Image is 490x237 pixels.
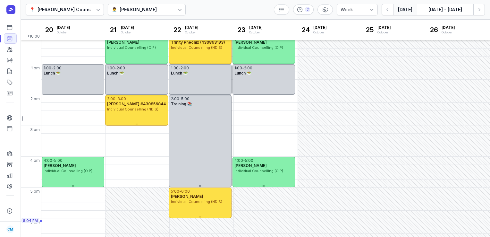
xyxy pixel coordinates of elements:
div: October [313,30,327,35]
div: 📍 [30,6,35,13]
div: 4:00 [44,158,52,163]
span: [PERSON_NAME] [234,40,267,45]
span: Lunch 🥗 [107,71,124,75]
button: [DATE] [393,4,417,15]
span: Lunch 🥗 [171,71,188,75]
div: October [249,30,263,35]
span: [PERSON_NAME] [171,194,203,199]
div: October [377,30,391,35]
div: 3:00 [117,96,126,101]
span: 1 pm [31,66,40,71]
div: 5:00 [181,96,190,101]
div: 1:00 [107,66,115,71]
div: - [52,158,54,163]
div: - [242,66,244,71]
div: October [442,30,455,35]
div: 21 [108,25,118,35]
div: 20 [44,25,54,35]
div: - [243,158,245,163]
div: 22 [172,25,182,35]
div: 24 [300,25,311,35]
div: October [185,30,199,35]
span: [DATE] [185,25,199,30]
div: - [179,66,181,71]
span: Individual Counselling (NDIS) [171,199,222,204]
div: 5:00 [171,189,179,194]
span: 2 pm [30,96,40,101]
div: 6:00 [181,189,190,194]
div: [PERSON_NAME] [120,6,157,13]
span: [PERSON_NAME] [44,163,76,168]
div: - [51,66,53,71]
span: [DATE] [121,25,134,30]
span: Individual Counselling (O.P) [234,45,283,50]
span: [PERSON_NAME] [107,40,139,45]
span: +10:00 [27,34,41,40]
span: [DATE] [377,25,391,30]
span: Lunch 🥗 [234,71,251,75]
button: [DATE] - [DATE] [417,4,473,15]
span: 4 pm [30,158,40,163]
span: Individual Counselling (O.P) [44,169,92,173]
div: 25 [365,25,375,35]
span: 6:04 PM [23,218,38,223]
div: 2:00 [107,96,115,101]
span: Individual Counselling (O.P) [107,45,156,50]
div: 2:00 [181,66,189,71]
div: 2:00 [117,66,125,71]
div: 5:00 [245,158,253,163]
span: 3 pm [30,127,40,132]
div: 5:00 [54,158,63,163]
div: 4:00 [234,158,243,163]
div: - [115,96,117,101]
span: [DATE] [313,25,327,30]
span: 5 pm [30,189,40,194]
div: October [121,30,134,35]
div: - [179,189,181,194]
span: [DATE] [249,25,263,30]
span: [PERSON_NAME] [234,163,267,168]
span: Lunch 🥗 [44,71,61,75]
div: 2:00 [53,66,62,71]
div: - [179,96,181,101]
div: 26 [429,25,439,35]
div: 👨‍⚕️ [112,6,117,13]
div: - [115,66,117,71]
div: 2:00 [244,66,252,71]
div: 1:00 [171,66,179,71]
div: [PERSON_NAME] Counselling [38,6,103,13]
div: 1:00 [234,66,242,71]
div: 2:00 [171,96,179,101]
span: Individual Counselling (NDIS) [107,107,158,111]
span: [PERSON_NAME] #430856844 [107,101,166,106]
span: Individual Counselling (O.P) [234,169,283,173]
span: [DATE] [57,25,70,30]
span: [DATE] [442,25,455,30]
span: Training 📚 [171,101,192,106]
span: Trinity Pheonix (430863193) [171,40,225,45]
div: 23 [236,25,247,35]
div: 1:00 [44,66,51,71]
div: 2 [305,7,310,12]
span: Individual Counselling (NDIS) [171,45,222,50]
span: CM [7,225,13,233]
div: October [57,30,70,35]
